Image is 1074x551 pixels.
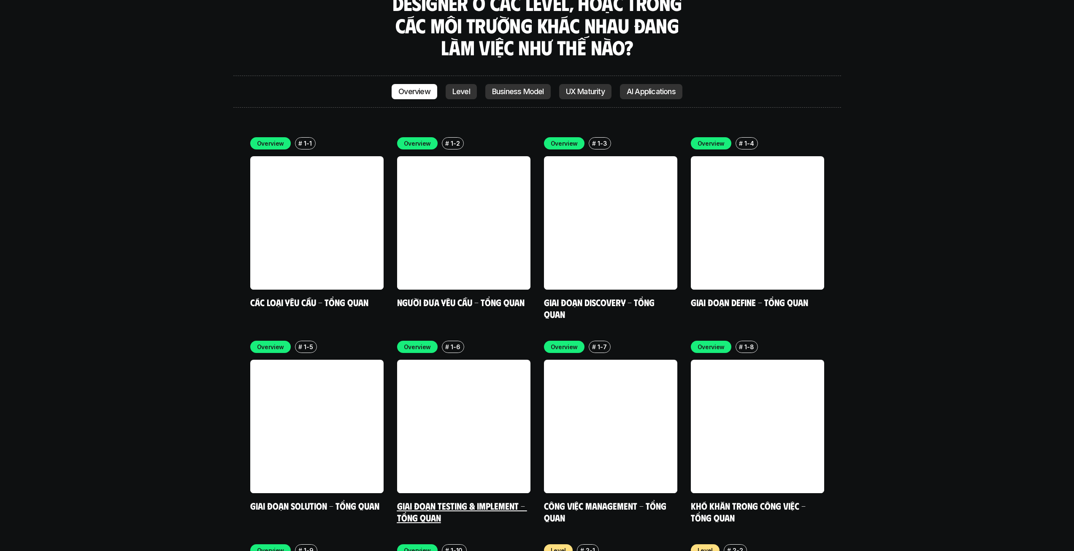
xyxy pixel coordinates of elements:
p: 1-7 [598,342,606,351]
p: 1-6 [451,342,460,351]
p: UX Maturity [566,87,605,96]
a: Giai đoạn Define - Tổng quan [691,296,808,308]
a: Overview [392,84,437,99]
h6: # [298,140,302,147]
a: Business Model [485,84,551,99]
a: Giai đoạn Discovery - Tổng quan [544,296,657,320]
p: Overview [398,87,430,96]
p: 1-3 [598,139,607,148]
p: Overview [698,139,725,148]
h6: # [739,344,743,350]
a: Người đưa yêu cầu - Tổng quan [397,296,525,308]
p: 1-4 [744,139,754,148]
h6: # [592,140,596,147]
p: Business Model [492,87,544,96]
p: Overview [404,139,431,148]
h6: # [592,344,596,350]
h6: # [739,140,743,147]
a: Giai đoạn Testing & Implement - Tổng quan [397,500,527,523]
p: Overview [551,139,578,148]
p: 1-8 [744,342,754,351]
p: Overview [551,342,578,351]
p: Overview [257,139,284,148]
a: Khó khăn trong công việc - Tổng quan [691,500,808,523]
p: Level [452,87,470,96]
p: 1-2 [451,139,460,148]
a: Giai đoạn Solution - Tổng quan [250,500,379,511]
a: Công việc Management - Tổng quan [544,500,668,523]
a: UX Maturity [559,84,611,99]
h6: # [445,344,449,350]
h6: # [445,140,449,147]
p: 1-1 [304,139,311,148]
a: Các loại yêu cầu - Tổng quan [250,296,368,308]
h6: # [298,344,302,350]
p: 1-5 [304,342,313,351]
a: Level [446,84,477,99]
a: AI Applications [620,84,682,99]
p: Overview [404,342,431,351]
p: Overview [698,342,725,351]
p: AI Applications [627,87,676,96]
p: Overview [257,342,284,351]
